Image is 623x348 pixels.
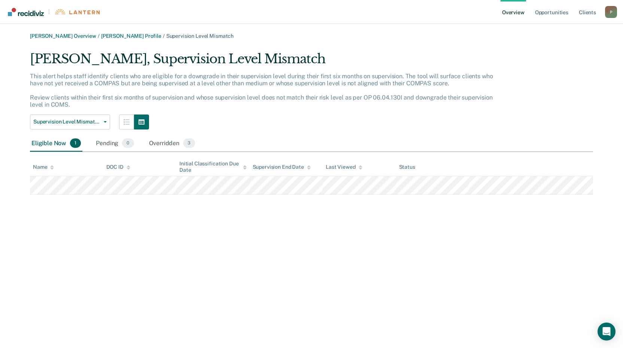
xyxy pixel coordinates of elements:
[598,323,616,341] div: Open Intercom Messenger
[33,119,101,125] span: Supervision Level Mismatch
[8,8,44,16] img: Recidiviz
[30,51,497,73] div: [PERSON_NAME], Supervision Level Mismatch
[166,33,234,39] span: Supervision Level Mismatch
[183,138,195,148] span: 3
[161,33,166,39] span: /
[253,164,311,170] div: Supervision End Date
[179,161,247,173] div: Initial Classification Due Date
[148,135,197,152] div: Overridden3
[399,164,415,170] div: Status
[30,115,110,129] button: Supervision Level Mismatch
[122,138,134,148] span: 0
[33,164,54,170] div: Name
[326,164,362,170] div: Last Viewed
[70,138,81,148] span: 1
[96,33,101,39] span: /
[30,135,82,152] div: Eligible Now1
[44,9,54,15] span: |
[605,6,617,18] div: P
[30,33,96,39] a: [PERSON_NAME] Overview
[54,9,100,15] img: Lantern
[30,73,493,109] p: This alert helps staff identify clients who are eligible for a downgrade in their supervision lev...
[605,6,617,18] button: Profile dropdown button
[94,135,135,152] div: Pending0
[106,164,130,170] div: DOC ID
[101,33,161,39] a: [PERSON_NAME] Profile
